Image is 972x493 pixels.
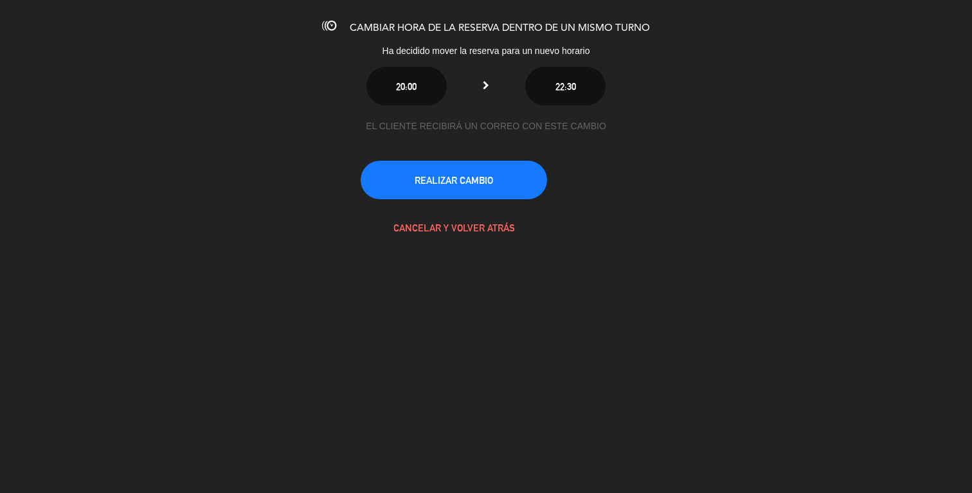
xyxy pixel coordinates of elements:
button: REALIZAR CAMBIO [361,161,547,199]
button: 22:30 [525,67,606,105]
button: CANCELAR Y VOLVER ATRÁS [361,208,547,247]
span: 22:30 [555,81,576,92]
button: 20:00 [366,67,447,105]
span: CAMBIAR HORA DE LA RESERVA DENTRO DE UN MISMO TURNO [350,23,650,33]
div: EL CLIENTE RECIBIRÁ UN CORREO CON ESTE CAMBIO [361,119,611,134]
div: Ha decidido mover la reserva para un nuevo horario [274,44,698,58]
span: 20:00 [396,81,417,92]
